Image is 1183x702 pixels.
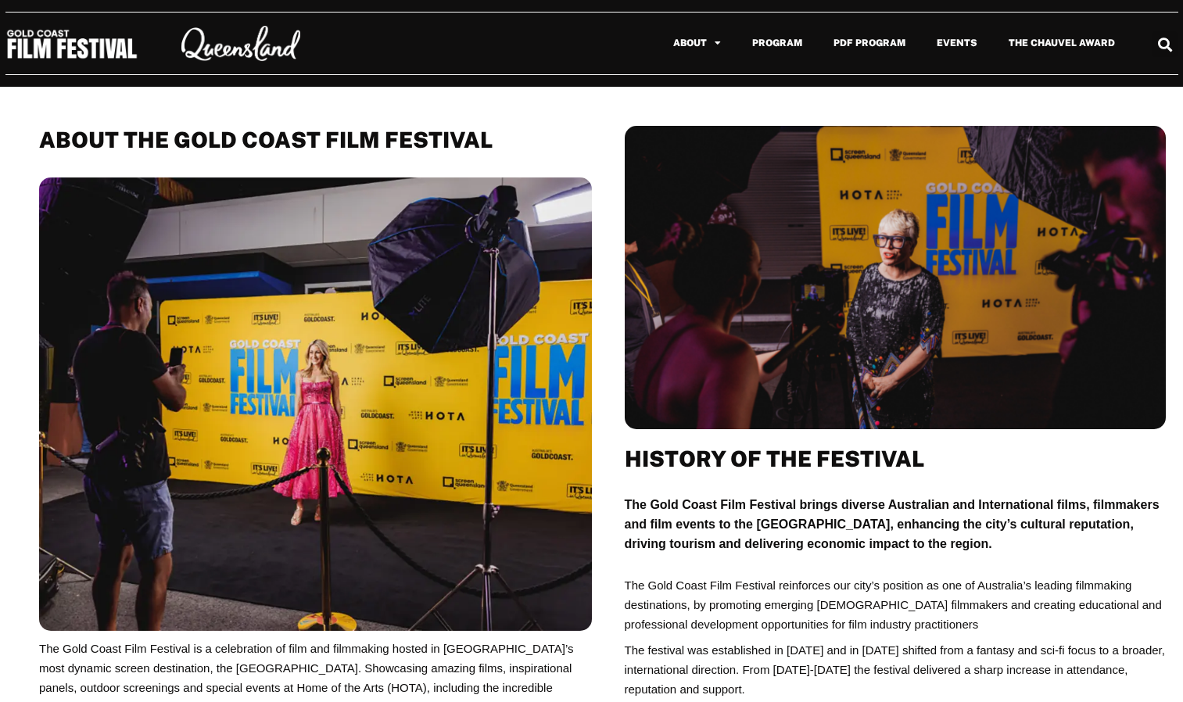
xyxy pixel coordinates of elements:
[39,126,592,154] h2: About THE GOLD COAST FILM FESTIVAL​
[993,25,1131,61] a: The Chauvel Award
[1152,31,1178,57] div: Search
[337,25,1131,61] nav: Menu
[625,495,1166,553] p: The Gold Coast Film Festival brings diverse Australian and International films, filmmakers and fi...
[818,25,921,61] a: PDF Program
[737,25,818,61] a: Program
[625,640,1166,699] p: The festival was established in [DATE] and in [DATE] shifted from a fantasy and sci-fi focus to a...
[625,575,1166,634] p: The Gold Coast Film Festival reinforces our city’s position as one of Australia’s leading filmmak...
[625,445,1166,473] h2: History of the Festival
[658,25,737,61] a: About
[921,25,993,61] a: Events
